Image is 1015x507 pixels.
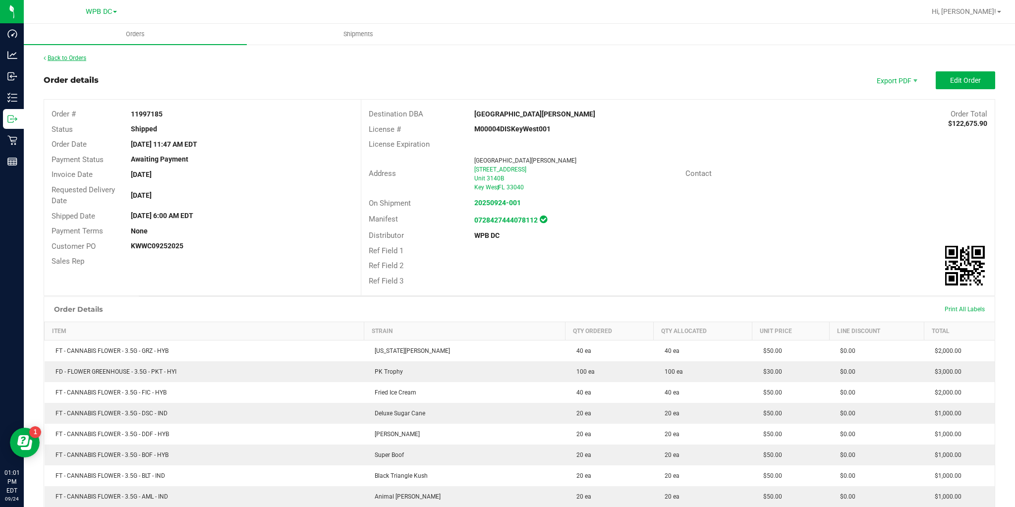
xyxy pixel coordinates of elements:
span: PK Trophy [370,368,403,375]
strong: Awaiting Payment [131,155,188,163]
qrcode: 11997185 [945,246,985,285]
th: Unit Price [752,322,829,340]
a: Back to Orders [44,55,86,61]
span: Destination DBA [369,110,423,118]
span: $1,000.00 [930,410,961,417]
iframe: Resource center [10,428,40,457]
span: [STREET_ADDRESS] [474,166,526,173]
strong: [DATE] 11:47 AM EDT [131,140,197,148]
span: $3,000.00 [930,368,961,375]
iframe: Resource center unread badge [29,426,41,438]
span: Customer PO [52,242,96,251]
span: $0.00 [835,431,855,438]
span: 40 ea [571,389,591,396]
span: $50.00 [758,410,782,417]
span: License # [369,125,401,134]
span: Print All Labels [945,306,985,313]
th: Total [924,322,995,340]
span: WPB DC [86,7,112,16]
span: Super Boof [370,451,404,458]
span: Unit 3140B [474,175,504,182]
th: Line Discount [829,322,924,340]
span: 33040 [507,184,524,191]
span: Fried Ice Cream [370,389,416,396]
h1: Order Details [54,305,103,313]
span: Order Total [951,110,987,118]
li: Export PDF [866,71,926,89]
a: 0728427444078112 [474,216,538,224]
span: [PERSON_NAME] [370,431,420,438]
inline-svg: Dashboard [7,29,17,39]
a: Shipments [247,24,470,45]
span: $1,000.00 [930,472,961,479]
span: Requested Delivery Date [52,185,115,206]
button: Edit Order [936,71,995,89]
span: $50.00 [758,451,782,458]
span: $2,000.00 [930,347,961,354]
span: Ref Field 1 [369,246,403,255]
span: $0.00 [835,493,855,500]
span: 20 ea [660,493,679,500]
strong: None [131,227,148,235]
span: $0.00 [835,368,855,375]
span: FL [498,184,505,191]
span: Orders [113,30,158,39]
span: Contact [685,169,712,178]
img: Scan me! [945,246,985,285]
span: Animal [PERSON_NAME] [370,493,441,500]
span: Shipped Date [52,212,95,221]
p: 09/24 [4,495,19,503]
span: $0.00 [835,451,855,458]
strong: [DATE] [131,170,152,178]
span: Shipments [330,30,387,39]
span: $1,000.00 [930,493,961,500]
span: $50.00 [758,389,782,396]
span: Invoice Date [52,170,93,179]
span: 20 ea [571,451,591,458]
span: 40 ea [660,389,679,396]
span: Hi, [PERSON_NAME]! [932,7,996,15]
inline-svg: Retail [7,135,17,145]
th: Strain [364,322,565,340]
a: 20250924-001 [474,199,521,207]
p: 01:01 PM EDT [4,468,19,495]
strong: [DATE] 6:00 AM EDT [131,212,193,220]
strong: M00004DISKeyWest001 [474,125,551,133]
span: 20 ea [571,493,591,500]
span: 20 ea [571,431,591,438]
th: Qty Ordered [565,322,654,340]
span: License Expiration [369,140,430,149]
span: In Sync [540,214,547,225]
strong: Shipped [131,125,157,133]
span: Sales Rep [52,257,84,266]
span: $0.00 [835,472,855,479]
span: Order # [52,110,76,118]
span: Payment Terms [52,226,103,235]
span: Payment Status [52,155,104,164]
inline-svg: Reports [7,157,17,167]
span: 20 ea [660,410,679,417]
span: 100 ea [571,368,595,375]
span: Deluxe Sugar Cane [370,410,425,417]
span: $1,000.00 [930,451,961,458]
strong: WPB DC [474,231,500,239]
span: $50.00 [758,472,782,479]
span: $0.00 [835,347,855,354]
span: FD - FLOWER GREENHOUSE - 3.5G - PKT - HYI [51,368,176,375]
span: $50.00 [758,347,782,354]
span: $30.00 [758,368,782,375]
inline-svg: Inventory [7,93,17,103]
span: $0.00 [835,389,855,396]
span: Distributor [369,231,404,240]
inline-svg: Inbound [7,71,17,81]
strong: [GEOGRAPHIC_DATA][PERSON_NAME] [474,110,595,118]
strong: [DATE] [131,191,152,199]
span: FT - CANNABIS FLOWER - 3.5G - BOF - HYB [51,451,169,458]
span: 40 ea [571,347,591,354]
span: , [497,184,498,191]
span: FT - CANNABIS FLOWER - 3.5G - DDF - HYB [51,431,169,438]
span: 20 ea [660,472,679,479]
